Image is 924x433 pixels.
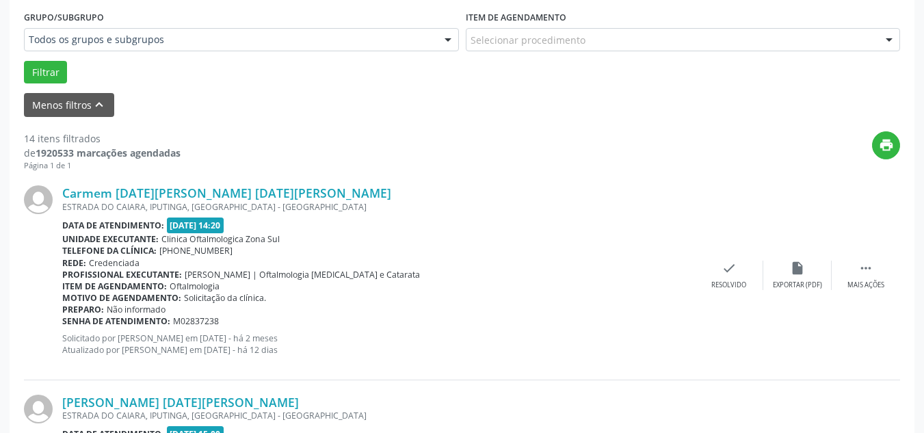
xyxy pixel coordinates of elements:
div: Página 1 de 1 [24,160,181,172]
b: Motivo de agendamento: [62,292,181,304]
span: Solicitação da clínica. [184,292,266,304]
span: [PERSON_NAME] | Oftalmologia [MEDICAL_DATA] e Catarata [185,269,420,280]
b: Profissional executante: [62,269,182,280]
div: de [24,146,181,160]
i: insert_drive_file [790,261,805,276]
div: ESTRADA DO CAIARA, IPUTINGA, [GEOGRAPHIC_DATA] - [GEOGRAPHIC_DATA] [62,410,695,421]
span: Selecionar procedimento [471,33,585,47]
button: Menos filtroskeyboard_arrow_up [24,93,114,117]
label: Grupo/Subgrupo [24,7,104,28]
span: Oftalmologia [170,280,220,292]
i: keyboard_arrow_up [92,97,107,112]
span: Todos os grupos e subgrupos [29,33,431,47]
b: Rede: [62,257,86,269]
strong: 1920533 marcações agendadas [36,146,181,159]
b: Unidade executante: [62,233,159,245]
b: Item de agendamento: [62,280,167,292]
span: [DATE] 14:20 [167,218,224,233]
span: [PHONE_NUMBER] [159,245,233,257]
i: check [722,261,737,276]
div: 14 itens filtrados [24,131,181,146]
div: Exportar (PDF) [773,280,822,290]
i:  [858,261,873,276]
a: [PERSON_NAME] [DATE][PERSON_NAME] [62,395,299,410]
span: Clinica Oftalmologica Zona Sul [161,233,280,245]
button: print [872,131,900,159]
b: Senha de atendimento: [62,315,170,327]
i: print [879,137,894,153]
span: Credenciada [89,257,140,269]
b: Preparo: [62,304,104,315]
a: Carmem [DATE][PERSON_NAME] [DATE][PERSON_NAME] [62,185,391,200]
span: M02837238 [173,315,219,327]
button: Filtrar [24,61,67,84]
p: Solicitado por [PERSON_NAME] em [DATE] - há 2 meses Atualizado por [PERSON_NAME] em [DATE] - há 1... [62,332,695,356]
span: Não informado [107,304,166,315]
label: Item de agendamento [466,7,566,28]
b: Telefone da clínica: [62,245,157,257]
div: Mais ações [847,280,884,290]
div: Resolvido [711,280,746,290]
img: img [24,395,53,423]
img: img [24,185,53,214]
b: Data de atendimento: [62,220,164,231]
div: ESTRADA DO CAIARA, IPUTINGA, [GEOGRAPHIC_DATA] - [GEOGRAPHIC_DATA] [62,201,695,213]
